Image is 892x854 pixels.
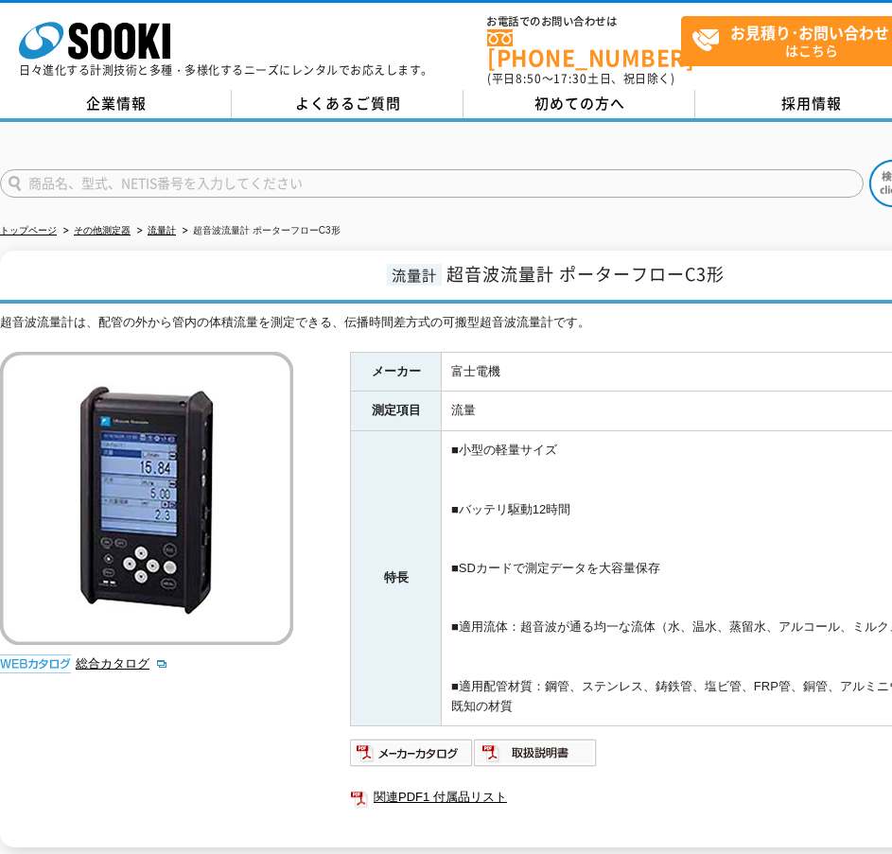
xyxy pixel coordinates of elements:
a: 取扱説明書 [474,751,598,765]
strong: お見積り･お問い合わせ [730,21,889,44]
span: 超音波流量計 ポーターフローC3形 [446,261,725,287]
img: メーカーカタログ [350,738,474,768]
th: 測定項目 [351,392,442,431]
span: 流量計 [387,264,442,286]
th: メーカー [351,352,442,392]
span: お電話でのお問い合わせは [487,16,681,27]
li: 超音波流量計 ポーターフローC3形 [179,221,341,241]
a: 流量計 [148,225,176,235]
p: 日々進化する計測技術と多種・多様化するニーズにレンタルでお応えします。 [19,64,433,76]
a: 初めての方へ [463,90,695,118]
a: 総合カタログ [76,656,168,671]
a: [PHONE_NUMBER] [487,29,681,68]
a: その他測定器 [74,225,131,235]
span: 初めての方へ [534,93,625,113]
span: 17:30 [553,70,587,87]
a: メーカーカタログ [350,751,474,765]
a: よくあるご質問 [232,90,463,118]
th: 特長 [351,431,442,726]
img: 取扱説明書 [474,738,598,768]
span: 8:50 [516,70,542,87]
span: (平日 ～ 土日、祝日除く) [487,70,674,87]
